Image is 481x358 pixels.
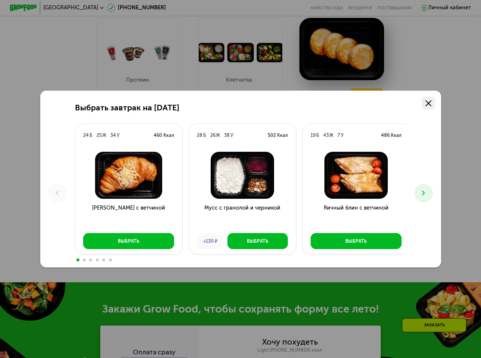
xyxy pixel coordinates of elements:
[345,238,367,245] div: Выбрать
[117,132,120,139] div: У
[308,152,404,198] img: Яичный блин с ветчиной
[247,238,268,245] div: Выбрать
[197,233,224,249] div: +130 ₽
[97,132,102,139] div: 25
[329,132,333,139] div: Ж
[337,132,340,139] div: 7
[110,132,116,139] div: 34
[83,132,89,139] div: 24
[210,132,216,139] div: 26
[89,132,92,139] div: Б
[216,132,220,139] div: Ж
[189,204,296,228] h3: Мусс с гранолой и черникой
[224,132,230,139] div: 38
[316,132,319,139] div: Б
[203,132,206,139] div: Б
[197,132,202,139] div: 28
[75,103,179,113] h2: Выбрать завтрак на [DATE]
[311,132,315,139] div: 19
[323,132,329,139] div: 43
[341,132,344,139] div: У
[303,204,410,228] h3: Яичный блин с ветчиной
[230,132,233,139] div: У
[227,233,288,249] button: Выбрать
[194,152,290,198] img: Мусс с гранолой и черникой
[118,238,139,245] div: Выбрать
[83,233,174,249] button: Выбрать
[268,132,288,139] div: 502 Ккал
[381,132,402,139] div: 486 Ккал
[102,132,106,139] div: Ж
[81,152,177,198] img: Круассан с ветчиной
[154,132,174,139] div: 460 Ккал
[75,204,182,228] h3: [PERSON_NAME] с ветчиной
[311,233,402,249] button: Выбрать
